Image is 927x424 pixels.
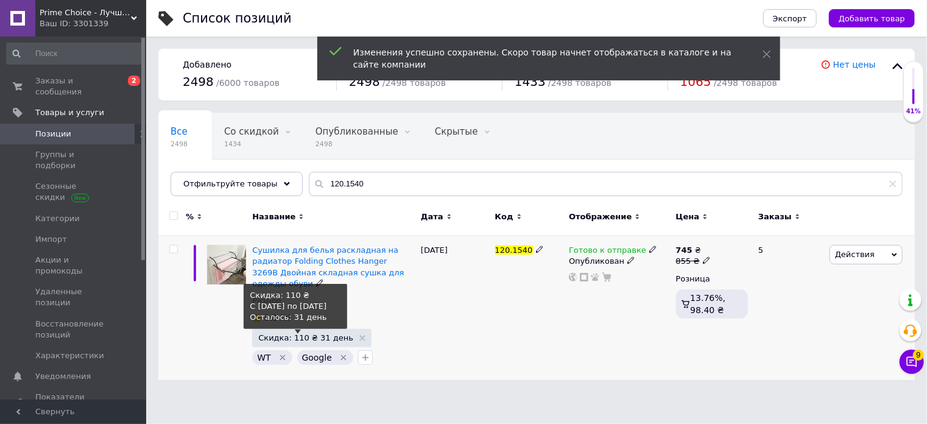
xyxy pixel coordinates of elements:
input: Поиск по названию позиции, артикулу и поисковым запросам [309,172,903,196]
span: Экспорт [773,14,807,23]
span: 1434 [224,140,279,149]
span: Со скидкой [224,126,279,137]
div: 5 [751,236,827,380]
span: Уведомления [35,371,91,382]
span: 2498 [315,140,398,149]
div: 855 ₴ [676,256,711,267]
span: Скрытые [435,126,478,137]
nobr: C [DATE] по [DATE] [250,302,326,311]
span: Готово к отправке [569,246,646,258]
span: Характеристики [35,350,104,361]
span: Добавлено [183,60,231,69]
button: Чат с покупателем9 [900,350,924,374]
div: Опубликован [569,256,670,267]
span: Отфильтруйте товары [183,179,278,188]
span: 2 [128,76,140,86]
span: Импорт [35,234,67,245]
span: Заказы и сообщения [35,76,113,97]
span: 13.76%, 98.40 ₴ [690,293,725,315]
span: Prime Choice - Лучший выбор [40,7,131,18]
button: Добавить товар [829,9,915,27]
span: WT [257,353,270,362]
svg: Удалить метку [339,353,348,362]
button: Экспорт [763,9,817,27]
span: Сезонные скидки [35,181,113,203]
span: Опубликованные [315,126,398,137]
span: Добавить товар [839,14,905,23]
span: / 6000 товаров [216,78,280,88]
input: Поиск [6,43,144,65]
img: Сушилка для белья раскладная на радиатор Folding Clothes Hanger 3269В Двойная складная сушка для ... [207,245,246,284]
b: 745 [676,246,693,255]
div: Скидка: 110 ₴ Осталось: 31 день [250,290,341,323]
div: Список позиций [183,12,292,25]
span: Категории [35,213,80,224]
div: Ваш ID: 3301339 [40,18,146,29]
span: % [186,211,194,222]
span: Витрина [171,172,211,183]
div: Розница [676,274,748,284]
div: ₴ [676,245,711,256]
span: Цена [676,211,700,222]
span: 2498 [183,74,214,89]
span: 120.1540 [495,246,533,255]
span: Отображение [569,211,632,222]
span: Действия [835,250,875,259]
span: Дата [421,211,443,222]
span: Заказы [758,211,792,222]
span: Google [302,353,332,362]
span: 2498 [171,140,188,149]
span: Позиции [35,129,71,140]
span: 9 [913,350,924,361]
div: Изменения успешно сохранены. Скоро товар начнет отображаться в каталоге и на сайте компании [353,46,732,71]
span: Название [252,211,295,222]
span: Скидка: 110 ₴ 31 день [258,334,353,342]
span: Восстановление позиций [35,319,113,341]
span: Все [171,126,188,137]
span: Акции и промокоды [35,255,113,277]
svg: Удалить метку [278,353,287,362]
div: [DATE] [418,236,492,380]
span: Удаленные позиции [35,286,113,308]
span: Группы и подборки [35,149,113,171]
a: Нет цены [833,60,876,69]
div: 41% [904,107,923,116]
span: Код [495,211,513,222]
a: Сушилка для белья раскладная на радиатор Folding Clothes Hanger 3269В Двойная складная сушка для ... [252,246,404,288]
span: Показатели работы компании [35,392,113,414]
span: Товары и услуги [35,107,104,118]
